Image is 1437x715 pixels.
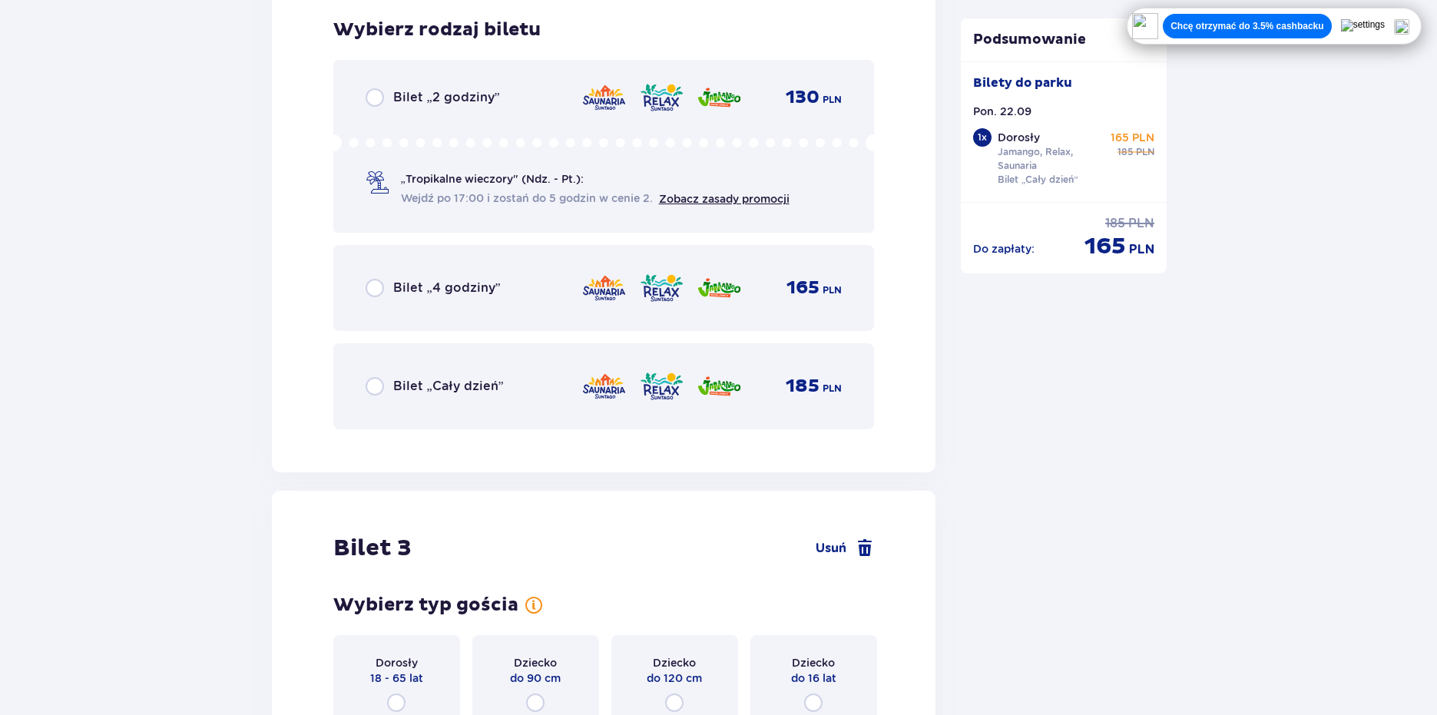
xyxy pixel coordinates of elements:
[973,128,992,147] div: 1 x
[393,280,501,296] p: Bilet „4 godziny”
[581,81,627,114] img: zone logo
[1084,232,1126,261] p: 165
[998,173,1078,187] p: Bilet „Cały dzień”
[510,670,561,686] p: do 90 cm
[786,276,819,300] p: 165
[514,655,557,670] p: Dziecko
[333,594,518,617] p: Wybierz typ gościa
[1117,145,1133,159] p: 185
[961,31,1167,49] p: Podsumowanie
[792,655,835,670] p: Dziecko
[333,18,541,41] p: Wybierz rodzaj biletu
[401,171,584,187] p: „Tropikalne wieczory" (Ndz. - Pt.):
[816,539,874,558] a: Usuń
[973,104,1031,119] p: Pon. 22.09
[786,86,819,109] p: 130
[1128,215,1154,232] p: PLN
[653,655,696,670] p: Dziecko
[998,130,1040,145] p: Dorosły
[401,190,653,206] span: Wejdź po 17:00 i zostań do 5 godzin w cenie 2.
[639,81,684,114] img: zone logo
[1105,215,1125,232] p: 185
[998,145,1104,173] p: Jamango, Relax, Saunaria
[823,382,842,396] p: PLN
[1136,145,1154,159] p: PLN
[393,89,500,106] p: Bilet „2 godziny”
[639,370,684,402] img: zone logo
[333,534,412,563] p: Bilet 3
[791,670,836,686] p: do 16 lat
[697,370,742,402] img: zone logo
[973,74,1072,91] p: Bilety do parku
[1129,241,1154,258] p: PLN
[639,272,684,304] img: zone logo
[659,193,790,205] a: Zobacz zasady promocji
[370,670,423,686] p: 18 - 65 lat
[647,670,702,686] p: do 120 cm
[697,272,742,304] img: zone logo
[823,93,842,107] p: PLN
[581,370,627,402] img: zone logo
[697,81,742,114] img: zone logo
[393,378,504,395] p: Bilet „Cały dzień”
[376,655,418,670] p: Dorosły
[823,283,842,297] p: PLN
[1111,130,1154,145] p: 165 PLN
[786,375,819,398] p: 185
[973,241,1035,257] p: Do zapłaty :
[581,272,627,304] img: zone logo
[816,540,846,557] span: Usuń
